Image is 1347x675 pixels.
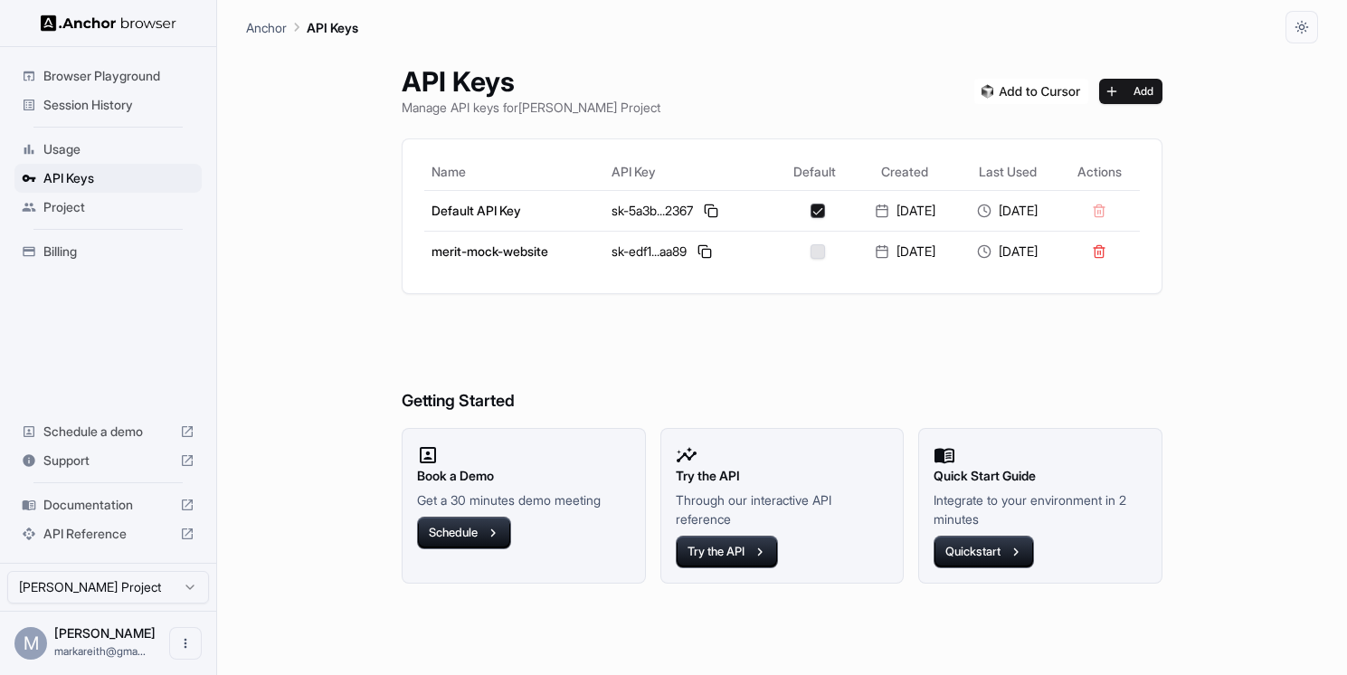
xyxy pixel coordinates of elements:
div: Project [14,193,202,222]
button: Try the API [676,536,778,568]
div: Browser Playground [14,62,202,90]
p: Anchor [246,18,287,37]
span: Documentation [43,496,173,514]
div: Schedule a demo [14,417,202,446]
div: [DATE] [963,242,1052,261]
div: M [14,627,47,660]
nav: breadcrumb [246,17,358,37]
th: Created [853,154,956,190]
span: API Keys [43,169,194,187]
button: Copy API key [700,200,722,222]
span: Billing [43,242,194,261]
div: sk-edf1...aa89 [612,241,768,262]
span: Browser Playground [43,67,194,85]
button: Quickstart [934,536,1034,568]
span: Schedule a demo [43,423,173,441]
span: Mark Reith [54,625,156,641]
div: Usage [14,135,202,164]
span: Support [43,452,173,470]
button: Add [1099,79,1162,104]
th: Last Used [956,154,1059,190]
th: Default [775,154,853,190]
th: API Key [604,154,775,190]
div: Billing [14,237,202,266]
p: Integrate to your environment in 2 minutes [934,490,1147,528]
td: merit-mock-website [424,231,604,271]
button: Open menu [169,627,202,660]
p: Get a 30 minutes demo meeting [417,490,631,509]
span: Session History [43,96,194,114]
div: Support [14,446,202,475]
span: API Reference [43,525,173,543]
h2: Book a Demo [417,466,631,486]
th: Name [424,154,604,190]
h1: API Keys [402,65,660,98]
div: Session History [14,90,202,119]
p: API Keys [307,18,358,37]
h2: Quick Start Guide [934,466,1147,486]
div: Documentation [14,490,202,519]
button: Schedule [417,517,511,549]
th: Actions [1059,154,1140,190]
div: sk-5a3b...2367 [612,200,768,222]
div: [DATE] [860,242,949,261]
span: markareith@gmail.com [54,644,146,658]
img: Anchor Logo [41,14,176,32]
p: Manage API keys for [PERSON_NAME] Project [402,98,660,117]
div: [DATE] [860,202,949,220]
div: API Keys [14,164,202,193]
h6: Getting Started [402,316,1162,414]
p: Through our interactive API reference [676,490,889,528]
span: Project [43,198,194,216]
img: Add anchorbrowser MCP server to Cursor [974,79,1088,104]
h2: Try the API [676,466,889,486]
button: Copy API key [694,241,716,262]
div: API Reference [14,519,202,548]
span: Usage [43,140,194,158]
div: [DATE] [963,202,1052,220]
td: Default API Key [424,190,604,231]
